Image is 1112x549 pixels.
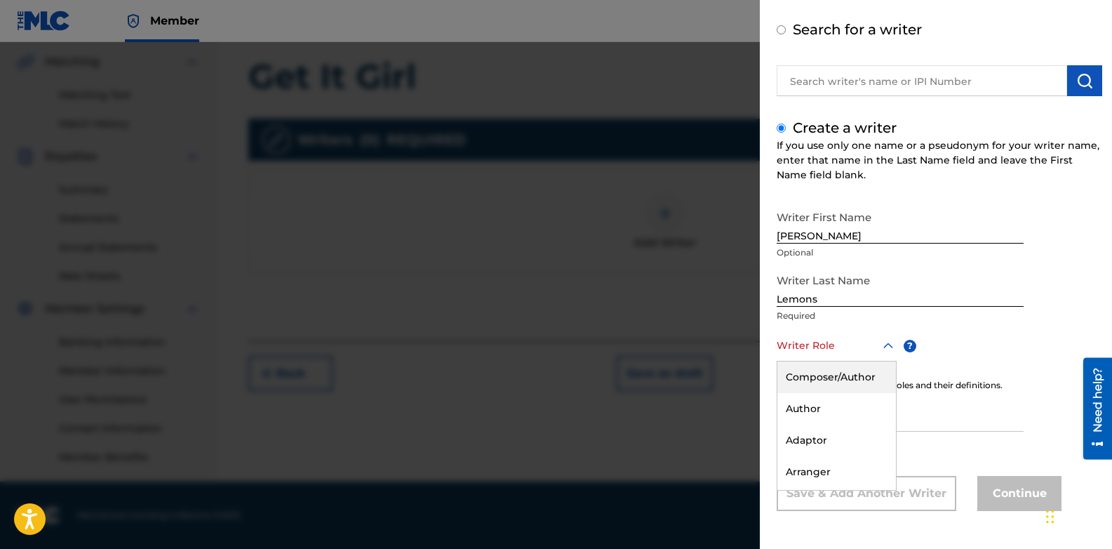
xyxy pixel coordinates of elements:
[1042,482,1112,549] iframe: Chat Widget
[777,425,896,456] div: Adaptor
[777,246,1024,259] p: Optional
[777,456,896,488] div: Arranger
[777,65,1067,96] input: Search writer's name or IPI Number
[1073,357,1112,459] iframe: Resource Center
[904,340,916,352] span: ?
[1046,496,1054,538] div: Drag
[777,138,1102,183] div: If you use only one name or a pseudonym for your writer name, enter that name in the Last Name fi...
[777,488,896,520] div: Composer
[777,362,896,393] div: Composer/Author
[777,379,1102,392] div: Click for a list of writer roles and their definitions.
[1076,72,1093,89] img: Search Works
[125,13,142,29] img: Top Rightsholder
[777,435,1024,447] p: Optional
[777,393,896,425] div: Author
[793,119,897,136] label: Create a writer
[777,310,1024,322] p: Required
[150,13,199,29] span: Member
[17,11,71,31] img: MLC Logo
[15,10,34,74] div: Need help?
